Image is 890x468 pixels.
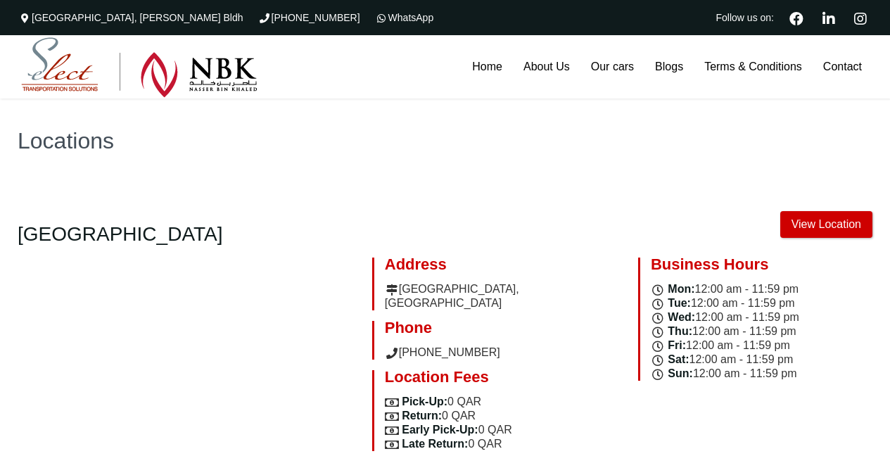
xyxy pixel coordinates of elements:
li: 12:00 am - 11:59 pm [651,353,883,367]
span: Return: [402,410,442,422]
a: View Location [780,211,872,238]
li: 0 QAR [385,409,617,423]
li: 12:00 am - 11:59 pm [651,339,883,353]
div: [GEOGRAPHIC_DATA], [GEOGRAPHIC_DATA] [372,258,617,310]
a: Facebook [784,10,809,25]
a: Instagram [848,10,872,25]
li: 12:00 am - 11:59 pm [651,282,883,296]
li: 12:00 am - 11:59 pm [651,296,883,310]
span: Fri: [668,339,686,351]
a: Blogs [644,35,694,99]
a: WhatsApp [374,12,434,23]
li: 0 QAR [385,395,617,409]
a: Our cars [580,35,644,99]
div: Business Hours [651,258,769,272]
a: Linkedin [816,10,841,25]
a: Terms & Conditions [694,35,813,99]
span: Late Return: [402,438,468,450]
li: 12:00 am - 11:59 pm [651,310,883,324]
a: About Us [513,35,580,99]
span: Sun: [668,367,693,379]
li: 12:00 am - 11:59 pm [651,367,883,381]
div: [PHONE_NUMBER] [372,321,617,360]
h1: Locations [18,129,872,152]
span: Location Fees [385,370,489,384]
span: Tue: [668,297,691,309]
span: Phone [385,321,432,335]
span: Address [385,258,447,272]
span: Early Pick-Up: [402,424,478,436]
li: 0 QAR [385,437,617,451]
span: Wed: [668,311,695,323]
li: 0 QAR [385,423,617,437]
a: [GEOGRAPHIC_DATA] [18,222,362,246]
li: 12:00 am - 11:59 pm [651,324,883,339]
a: Home [462,35,513,99]
span: Thu: [668,325,692,337]
a: Contact [813,35,872,99]
a: [PHONE_NUMBER] [258,12,360,23]
span: Mon: [668,283,694,295]
img: Select Rent a Car [21,37,258,98]
span: Pick-Up: [402,396,447,407]
span: Sat: [668,353,689,365]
